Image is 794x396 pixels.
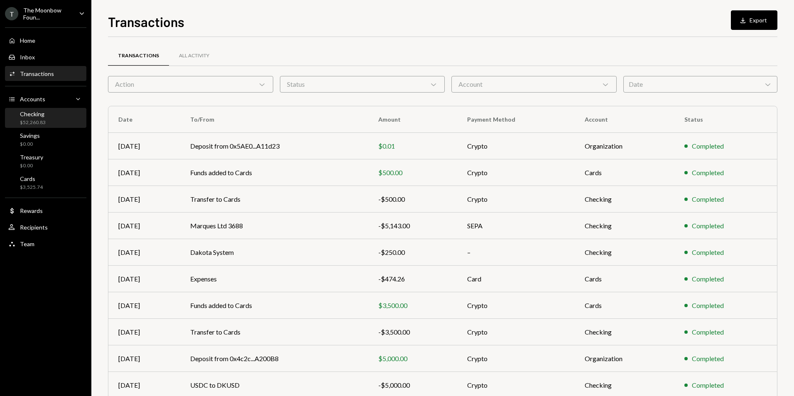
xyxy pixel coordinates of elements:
[457,345,575,372] td: Crypto
[118,221,170,231] div: [DATE]
[180,345,369,372] td: Deposit from 0x4c2c...A200B8
[118,52,159,59] div: Transactions
[20,132,40,139] div: Savings
[118,327,170,337] div: [DATE]
[457,213,575,239] td: SEPA
[457,133,575,159] td: Crypto
[118,380,170,390] div: [DATE]
[378,141,447,151] div: $0.01
[457,266,575,292] td: Card
[20,110,46,117] div: Checking
[457,159,575,186] td: Crypto
[180,186,369,213] td: Transfer to Cards
[20,141,40,148] div: $0.00
[5,49,86,64] a: Inbox
[575,133,674,159] td: Organization
[575,345,674,372] td: Organization
[20,37,35,44] div: Home
[731,10,777,30] button: Export
[118,141,170,151] div: [DATE]
[20,54,35,61] div: Inbox
[378,194,447,204] div: -$500.00
[20,207,43,214] div: Rewards
[692,301,724,310] div: Completed
[20,175,43,182] div: Cards
[378,221,447,231] div: -$5,143.00
[378,380,447,390] div: -$5,000.00
[20,95,45,103] div: Accounts
[20,154,43,161] div: Treasury
[5,173,86,193] a: Cards$3,525.74
[5,7,18,20] div: T
[5,130,86,149] a: Savings$0.00
[378,168,447,178] div: $500.00
[5,33,86,48] a: Home
[280,76,445,93] div: Status
[692,168,724,178] div: Completed
[692,247,724,257] div: Completed
[118,354,170,364] div: [DATE]
[5,66,86,81] a: Transactions
[692,141,724,151] div: Completed
[20,70,54,77] div: Transactions
[575,186,674,213] td: Checking
[457,106,575,133] th: Payment Method
[108,106,180,133] th: Date
[451,76,617,93] div: Account
[20,240,34,247] div: Team
[692,194,724,204] div: Completed
[623,76,777,93] div: Date
[674,106,777,133] th: Status
[378,327,447,337] div: -$3,500.00
[108,76,273,93] div: Action
[118,247,170,257] div: [DATE]
[180,106,369,133] th: To/From
[108,13,184,30] h1: Transactions
[118,301,170,310] div: [DATE]
[692,354,724,364] div: Completed
[20,184,43,191] div: $3,525.74
[23,7,72,21] div: The Moonbow Foun...
[118,274,170,284] div: [DATE]
[575,266,674,292] td: Cards
[20,224,48,231] div: Recipients
[378,274,447,284] div: -$474.26
[692,274,724,284] div: Completed
[169,45,219,66] a: All Activity
[118,168,170,178] div: [DATE]
[5,151,86,171] a: Treasury$0.00
[692,327,724,337] div: Completed
[20,119,46,126] div: $52,260.83
[180,133,369,159] td: Deposit from 0x5AE0...A11d23
[5,108,86,128] a: Checking$52,260.83
[20,162,43,169] div: $0.00
[457,239,575,266] td: –
[457,186,575,213] td: Crypto
[378,247,447,257] div: -$250.00
[180,239,369,266] td: Dakota System
[457,319,575,345] td: Crypto
[5,220,86,235] a: Recipients
[575,239,674,266] td: Checking
[5,203,86,218] a: Rewards
[5,91,86,106] a: Accounts
[575,213,674,239] td: Checking
[5,236,86,251] a: Team
[457,292,575,319] td: Crypto
[575,106,674,133] th: Account
[575,292,674,319] td: Cards
[692,221,724,231] div: Completed
[180,319,369,345] td: Transfer to Cards
[368,106,457,133] th: Amount
[108,45,169,66] a: Transactions
[179,52,209,59] div: All Activity
[180,266,369,292] td: Expenses
[575,319,674,345] td: Checking
[180,159,369,186] td: Funds added to Cards
[180,292,369,319] td: Funds added to Cards
[692,380,724,390] div: Completed
[378,354,447,364] div: $5,000.00
[118,194,170,204] div: [DATE]
[180,213,369,239] td: Marques Ltd 3688
[378,301,447,310] div: $3,500.00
